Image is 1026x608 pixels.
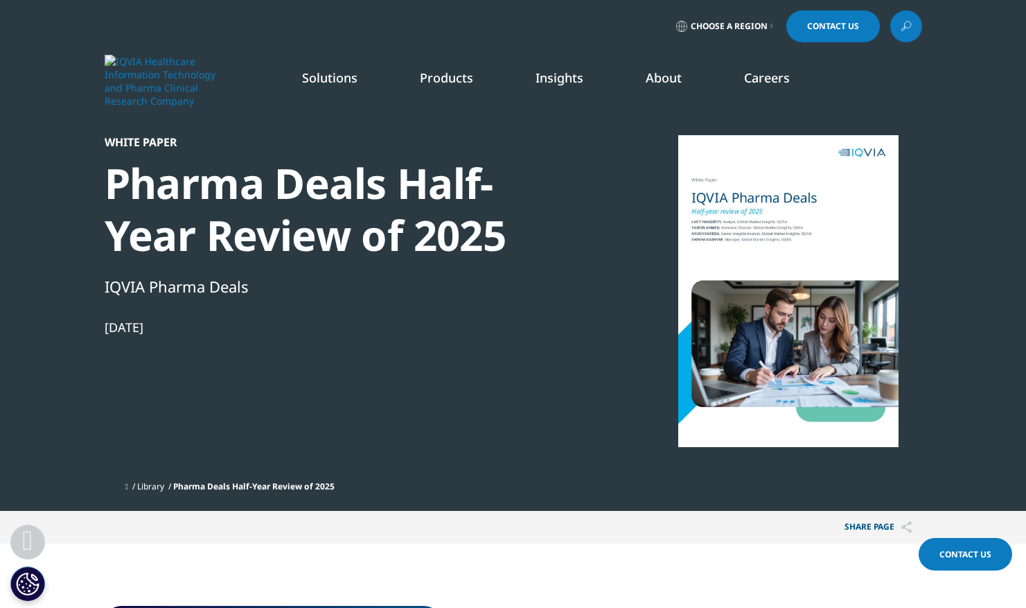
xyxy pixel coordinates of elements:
[744,69,790,86] a: Careers
[105,275,580,298] div: IQVIA Pharma Deals
[137,480,164,492] a: Library
[302,69,357,86] a: Solutions
[536,69,583,86] a: Insights
[807,22,859,31] span: Contact Us
[221,49,922,114] nav: Primary
[919,538,1012,571] a: Contact Us
[834,511,922,544] p: Share PAGE
[646,69,682,86] a: About
[939,548,991,560] span: Contact Us
[691,21,768,32] span: Choose a Region
[105,157,580,261] div: Pharma Deals Half-Year Review of 2025
[420,69,473,86] a: Products
[834,511,922,544] button: Share PAGEShare PAGE
[786,10,880,42] a: Contact Us
[105,135,580,149] div: White Paper
[105,319,580,336] div: [DATE]
[105,55,215,107] img: IQVIA Healthcare Information Technology and Pharma Clinical Research Company
[10,566,45,601] button: Cookies Settings
[173,480,335,492] span: Pharma Deals Half-Year Review of 2025
[901,521,912,533] img: Share PAGE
